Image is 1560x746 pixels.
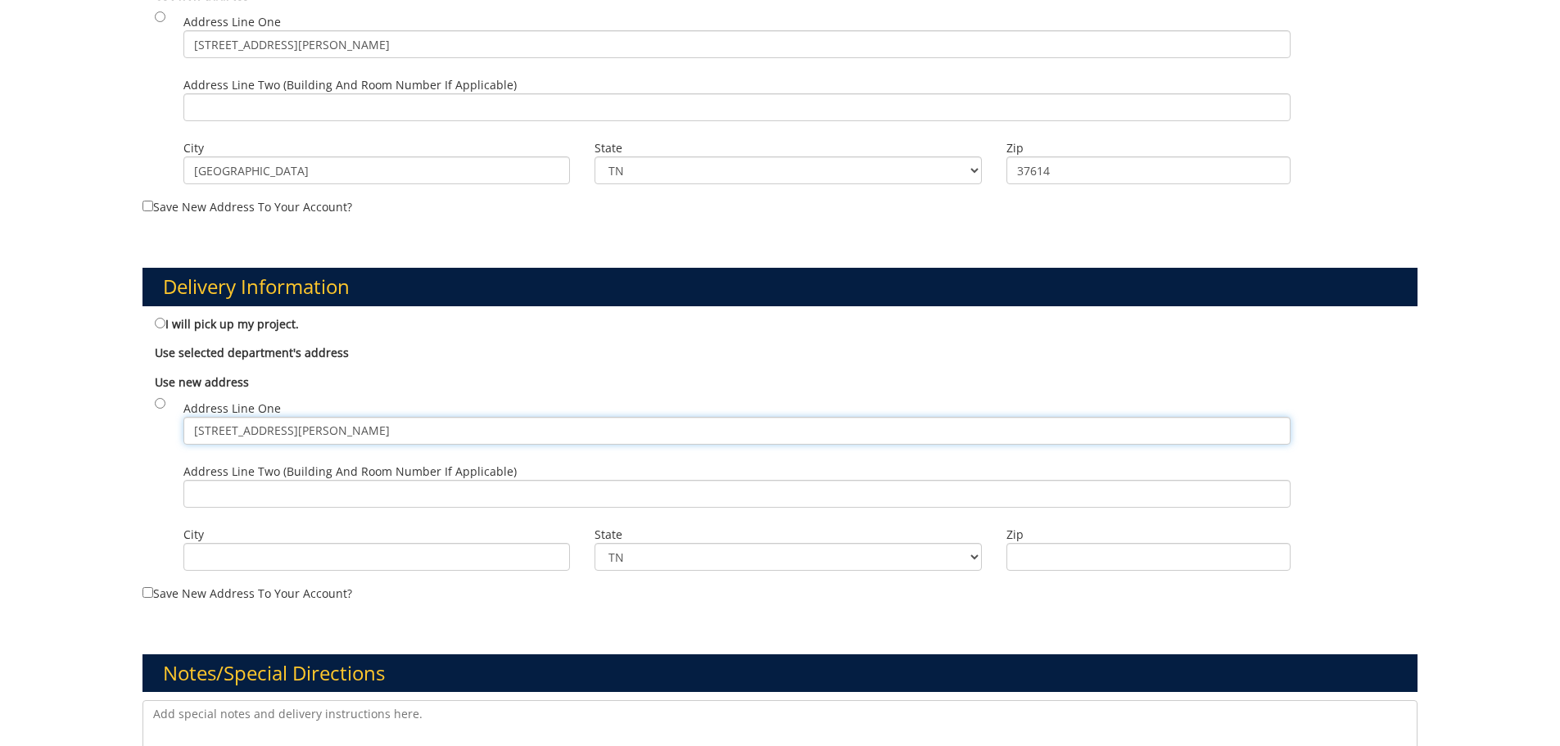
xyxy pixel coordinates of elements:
input: Address Line One [183,417,1291,445]
label: Address Line Two (Building and Room Number if applicable) [183,77,1291,121]
label: Zip [1006,140,1291,156]
input: Address Line One [183,30,1291,58]
label: Address Line Two (Building and Room Number if applicable) [183,463,1291,508]
b: Use selected department's address [155,345,349,360]
label: Address Line One [183,400,1291,445]
input: Save new address to your account? [142,201,153,211]
label: City [183,527,571,543]
input: I will pick up my project. [155,318,165,328]
label: City [183,140,571,156]
label: Address Line One [183,14,1291,58]
input: Zip [1006,543,1291,571]
label: State [595,140,982,156]
h3: Delivery Information [142,268,1418,305]
input: Address Line Two (Building and Room Number if applicable) [183,480,1291,508]
input: City [183,543,571,571]
label: I will pick up my project. [155,314,299,332]
input: Address Line Two (Building and Room Number if applicable) [183,93,1291,121]
input: Zip [1006,156,1291,184]
h3: Notes/Special Directions [142,654,1418,692]
label: Zip [1006,527,1291,543]
b: Use new address [155,374,249,390]
label: State [595,527,982,543]
input: City [183,156,571,184]
input: Save new address to your account? [142,587,153,598]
